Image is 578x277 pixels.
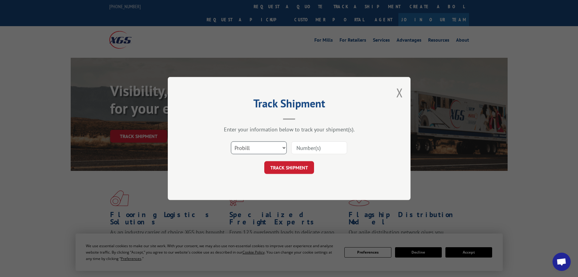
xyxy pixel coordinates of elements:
[198,99,380,111] h2: Track Shipment
[264,161,314,174] button: TRACK SHIPMENT
[396,85,403,101] button: Close modal
[291,141,347,154] input: Number(s)
[198,126,380,133] div: Enter your information below to track your shipment(s).
[553,253,571,271] div: Open chat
